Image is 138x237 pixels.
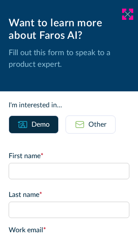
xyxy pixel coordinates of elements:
div: Want to learn more about Faros AI? [9,17,129,42]
div: Other [88,119,107,130]
label: Last name [9,190,129,200]
div: I'm interested in... [9,100,129,110]
label: Work email [9,225,129,235]
label: First name [9,151,129,161]
div: Demo [31,119,50,130]
p: Fill out this form to speak to a product expert. [9,47,129,71]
